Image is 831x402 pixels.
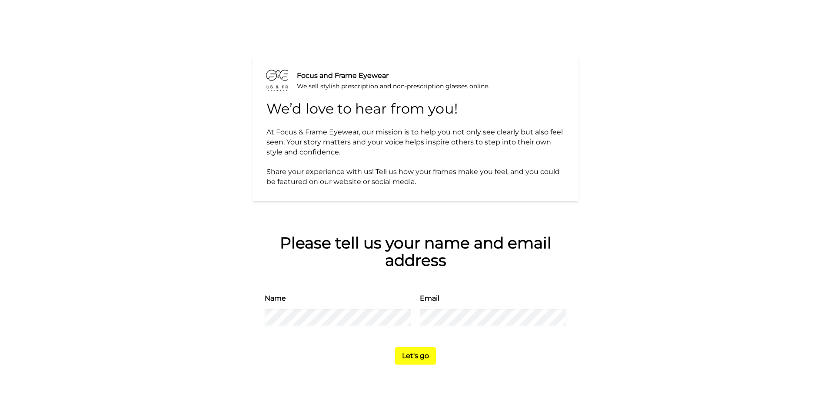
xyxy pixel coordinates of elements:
[266,128,565,156] span: At Focus & Frame Eyewear, our mission is to help you not only see clearly but also feel seen. You...
[297,70,489,81] div: Focus and Frame Eyewear
[265,293,286,304] label: Name
[420,293,439,304] label: Email
[266,167,562,186] span: Share your experience with us! Tell us how your frames make you feel, and you could be featured o...
[297,82,489,90] div: We sell stylish prescription and non-prescription glasses online.
[266,70,288,91] img: We sell stylish prescription and non-prescription glasses online.
[395,347,436,365] button: Let's go
[266,100,458,117] span: We’d love to hear from you!
[265,234,566,269] div: Please tell us your name and email address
